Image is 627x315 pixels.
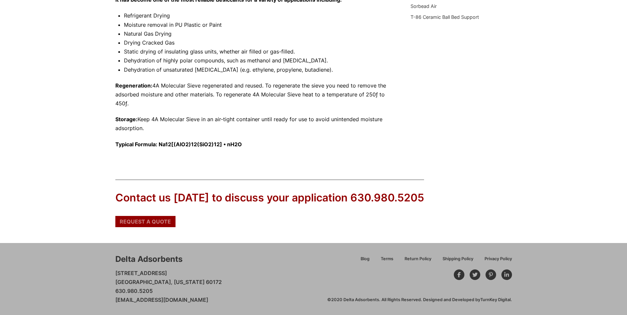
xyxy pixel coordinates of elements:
[124,47,391,56] li: Static drying of insulating glass units, whether air filled or gas-filled.
[355,255,375,267] a: Blog
[485,257,512,261] span: Privacy Policy
[124,38,391,47] li: Drying Cracked Gas
[115,297,208,303] a: [EMAIL_ADDRESS][DOMAIN_NAME]
[124,20,391,29] li: Moisture removal in PU Plastic or Paint
[381,257,393,261] span: Terms
[411,3,437,9] a: Sorbead Air
[411,14,479,20] a: T-86 Ceramic Ball Bed Support
[115,216,176,227] a: Request a Quote
[124,65,391,74] li: Dehydration of unsaturated [MEDICAL_DATA] (e.g. ethylene, propylene, butadiene).
[115,116,137,122] strong: Storage:
[115,141,242,148] strong: Typical Formula: Na12[(AlO2)12(SiO2)12] • nH2O
[479,255,512,267] a: Privacy Policy
[405,257,431,261] span: Return Policy
[115,254,182,265] div: Delta Adsorbents
[399,255,437,267] a: Return Policy
[115,191,424,205] div: Contact us [DATE] to discuss your application 630.980.5205
[115,269,222,305] p: [STREET_ADDRESS] [GEOGRAPHIC_DATA], [US_STATE] 60172 630.980.5205
[375,255,399,267] a: Terms
[437,255,479,267] a: Shipping Policy
[115,82,152,89] strong: Regeneration:
[124,29,391,38] li: Natural Gas Drying
[120,219,171,224] span: Request a Quote
[443,257,473,261] span: Shipping Policy
[124,56,391,65] li: Dehydration of highly polar compounds, such as methanol and [MEDICAL_DATA].
[115,81,391,108] p: 4A Molecular Sieve regenerated and reused. To regenerate the sieve you need to remove the adsorbe...
[327,297,512,303] div: ©2020 Delta Adsorbents. All Rights Reserved. Designed and Developed by .
[124,11,391,20] li: Refrigerant Drying
[115,115,391,133] p: Keep 4A Molecular Sieve in an air-tight container until ready for use to avoid unintended moistur...
[480,297,511,302] a: TurnKey Digital
[361,257,370,261] span: Blog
